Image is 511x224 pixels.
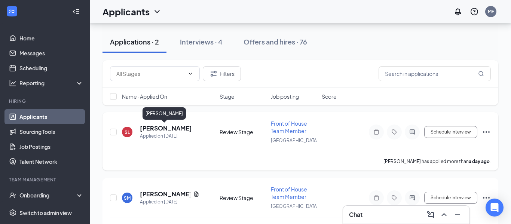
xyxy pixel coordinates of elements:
[379,66,491,81] input: Search in applications
[122,93,167,100] span: Name · Applied On
[478,71,484,77] svg: MagnifyingGlass
[153,7,162,16] svg: ChevronDown
[9,209,16,217] svg: Settings
[390,129,399,135] svg: Tag
[271,186,307,200] span: Front of House Team Member
[244,37,307,46] div: Offers and hires · 76
[408,195,417,201] svg: ActiveChat
[390,195,399,201] svg: Tag
[453,210,462,219] svg: Minimize
[116,70,184,78] input: All Stages
[124,195,131,201] div: SM
[19,31,83,46] a: Home
[102,5,150,18] h1: Applicants
[140,198,199,206] div: Applied on [DATE]
[125,129,130,135] div: SL
[425,209,437,221] button: ComposeMessage
[469,159,490,164] b: a day ago
[488,8,494,15] div: MF
[424,192,477,204] button: Schedule Interview
[271,93,299,100] span: Job posting
[452,209,463,221] button: Minimize
[438,209,450,221] button: ChevronUp
[9,177,82,183] div: Team Management
[9,191,16,199] svg: UserCheck
[486,199,504,217] div: Open Intercom Messenger
[220,128,266,136] div: Review Stage
[19,139,83,154] a: Job Postings
[110,37,159,46] div: Applications · 2
[372,129,381,135] svg: Note
[19,209,72,217] div: Switch to admin view
[482,128,491,136] svg: Ellipses
[408,129,417,135] svg: ActiveChat
[9,98,82,104] div: Hiring
[19,61,83,76] a: Scheduling
[8,7,16,15] svg: WorkstreamLogo
[470,7,479,16] svg: QuestionInfo
[271,138,318,143] span: [GEOGRAPHIC_DATA]
[19,154,83,169] a: Talent Network
[440,210,449,219] svg: ChevronUp
[203,66,241,81] button: Filter Filters
[19,46,83,61] a: Messages
[140,190,190,198] h5: [PERSON_NAME]
[193,191,199,197] svg: Document
[426,210,435,219] svg: ComposeMessage
[19,109,83,124] a: Applicants
[143,107,186,120] div: [PERSON_NAME]
[271,120,307,134] span: Front of House Team Member
[271,203,318,209] span: [GEOGRAPHIC_DATA]
[187,71,193,77] svg: ChevronDown
[140,132,192,140] div: Applied on [DATE]
[72,8,80,15] svg: Collapse
[424,126,477,138] button: Schedule Interview
[220,93,235,100] span: Stage
[19,124,83,139] a: Sourcing Tools
[453,7,462,16] svg: Notifications
[180,37,223,46] div: Interviews · 4
[19,79,84,87] div: Reporting
[19,191,77,199] div: Onboarding
[140,124,192,132] h5: [PERSON_NAME]
[9,79,16,87] svg: Analysis
[383,158,491,165] p: [PERSON_NAME] has applied more than .
[349,211,362,219] h3: Chat
[482,193,491,202] svg: Ellipses
[322,93,337,100] span: Score
[220,194,266,202] div: Review Stage
[372,195,381,201] svg: Note
[209,69,218,78] svg: Filter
